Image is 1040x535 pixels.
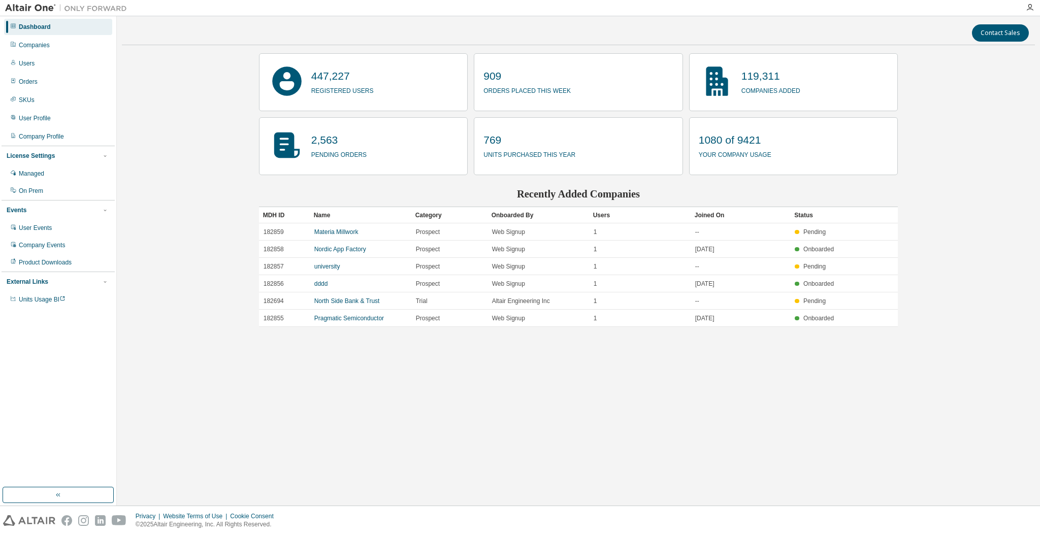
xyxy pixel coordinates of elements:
[19,59,35,68] div: Users
[695,228,699,236] span: --
[19,23,51,31] div: Dashboard
[803,228,826,236] span: Pending
[593,207,687,223] div: Users
[416,297,428,305] span: Trial
[19,114,51,122] div: User Profile
[19,258,72,266] div: Product Downloads
[264,228,284,236] span: 182859
[7,206,26,214] div: Events
[972,24,1029,42] button: Contact Sales
[19,187,43,195] div: On Prem
[7,152,55,160] div: License Settings
[136,512,163,520] div: Privacy
[483,132,575,148] p: 769
[311,84,374,95] p: registered users
[695,207,787,223] div: Joined On
[741,84,800,95] p: companies added
[314,280,328,287] a: dddd
[695,314,714,322] span: [DATE]
[311,69,374,84] p: 447,227
[314,246,366,253] a: Nordic App Factory
[314,263,340,270] a: university
[112,515,126,526] img: youtube.svg
[264,314,284,322] span: 182855
[19,224,52,232] div: User Events
[594,280,597,288] span: 1
[5,3,132,13] img: Altair One
[416,245,440,253] span: Prospect
[19,132,64,141] div: Company Profile
[483,148,575,159] p: units purchased this year
[19,78,38,86] div: Orders
[314,207,407,223] div: Name
[699,132,771,148] p: 1080 of 9421
[803,246,834,253] span: Onboarded
[136,520,280,529] p: © 2025 Altair Engineering, Inc. All Rights Reserved.
[19,296,66,303] span: Units Usage BI
[19,241,65,249] div: Company Events
[594,314,597,322] span: 1
[492,297,550,305] span: Altair Engineering Inc
[492,207,585,223] div: Onboarded By
[264,262,284,271] span: 182857
[803,263,826,270] span: Pending
[695,280,714,288] span: [DATE]
[415,207,483,223] div: Category
[19,41,50,49] div: Companies
[416,228,440,236] span: Prospect
[263,207,306,223] div: MDH ID
[264,297,284,305] span: 182694
[19,170,44,178] div: Managed
[95,515,106,526] img: linkedin.svg
[3,515,55,526] img: altair_logo.svg
[492,228,525,236] span: Web Signup
[695,245,714,253] span: [DATE]
[492,314,525,322] span: Web Signup
[803,280,834,287] span: Onboarded
[492,245,525,253] span: Web Signup
[311,148,367,159] p: pending orders
[163,512,230,520] div: Website Terms of Use
[594,297,597,305] span: 1
[314,315,384,322] a: Pragmatic Semiconductor
[7,278,48,286] div: External Links
[314,297,380,305] a: North Side Bank & Trust
[416,280,440,288] span: Prospect
[594,228,597,236] span: 1
[264,245,284,253] span: 182858
[259,187,898,200] h2: Recently Added Companies
[695,262,699,271] span: --
[741,69,800,84] p: 119,311
[794,207,837,223] div: Status
[803,297,826,305] span: Pending
[594,262,597,271] span: 1
[314,228,359,236] a: Materia Millwork
[61,515,72,526] img: facebook.svg
[230,512,279,520] div: Cookie Consent
[699,148,771,159] p: your company usage
[416,262,440,271] span: Prospect
[492,280,525,288] span: Web Signup
[264,280,284,288] span: 182856
[483,84,571,95] p: orders placed this week
[311,132,367,148] p: 2,563
[594,245,597,253] span: 1
[416,314,440,322] span: Prospect
[19,96,35,104] div: SKUs
[803,315,834,322] span: Onboarded
[695,297,699,305] span: --
[78,515,89,526] img: instagram.svg
[492,262,525,271] span: Web Signup
[483,69,571,84] p: 909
